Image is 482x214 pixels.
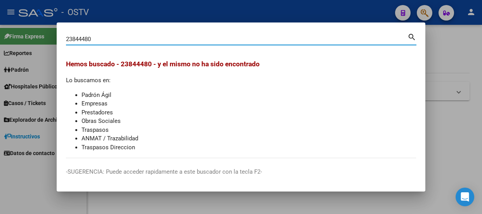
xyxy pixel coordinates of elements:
li: Traspasos Direccion [81,143,416,152]
li: Obras Sociales [81,117,416,126]
p: -SUGERENCIA: Puede acceder rapidamente a este buscador con la tecla F2- [66,167,416,176]
li: Prestadores [81,108,416,117]
div: Lo buscamos en: [66,59,416,152]
li: ANMAT / Trazabilidad [81,134,416,143]
span: Hemos buscado - 23844480 - y el mismo no ha sido encontrado [66,60,260,68]
li: Empresas [81,99,416,108]
li: Padrón Ágil [81,91,416,100]
li: Traspasos [81,126,416,135]
div: Open Intercom Messenger [456,188,474,206]
mat-icon: search [407,32,416,41]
